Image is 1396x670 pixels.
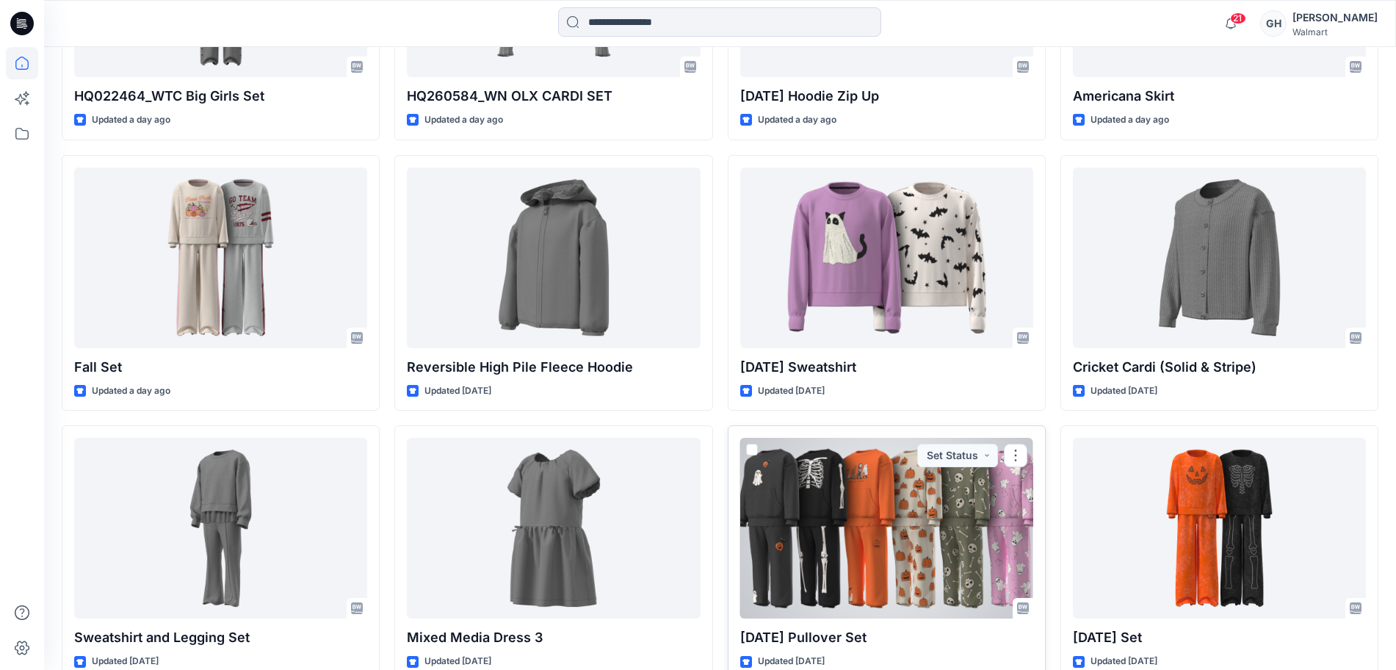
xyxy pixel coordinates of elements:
[92,383,170,399] p: Updated a day ago
[407,438,700,619] a: Mixed Media Dress 3
[407,627,700,648] p: Mixed Media Dress 3
[407,357,700,378] p: Reversible High Pile Fleece Hoodie
[1073,438,1366,619] a: Halloween Set
[758,654,825,669] p: Updated [DATE]
[407,167,700,348] a: Reversible High Pile Fleece Hoodie
[740,438,1033,619] a: Halloween Pullover Set
[1073,357,1366,378] p: Cricket Cardi (Solid & Stripe)
[1260,10,1287,37] div: GH
[74,86,367,107] p: HQ022464_WTC Big Girls Set
[407,86,700,107] p: HQ260584_WN OLX CARDI SET
[1073,627,1366,648] p: [DATE] Set
[740,357,1033,378] p: [DATE] Sweatshirt
[740,86,1033,107] p: [DATE] Hoodie Zip Up
[1073,86,1366,107] p: Americana Skirt
[1292,26,1378,37] div: Walmart
[74,627,367,648] p: Sweatshirt and Legging Set
[92,112,170,128] p: Updated a day ago
[74,438,367,619] a: Sweatshirt and Legging Set
[424,654,491,669] p: Updated [DATE]
[1230,12,1246,24] span: 21
[74,167,367,348] a: Fall Set
[740,167,1033,348] a: Halloween Sweatshirt
[740,627,1033,648] p: [DATE] Pullover Set
[1073,167,1366,348] a: Cricket Cardi (Solid & Stripe)
[92,654,159,669] p: Updated [DATE]
[424,112,503,128] p: Updated a day ago
[1091,112,1169,128] p: Updated a day ago
[1091,383,1157,399] p: Updated [DATE]
[74,357,367,378] p: Fall Set
[1091,654,1157,669] p: Updated [DATE]
[424,383,491,399] p: Updated [DATE]
[1292,9,1378,26] div: [PERSON_NAME]
[758,383,825,399] p: Updated [DATE]
[758,112,836,128] p: Updated a day ago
